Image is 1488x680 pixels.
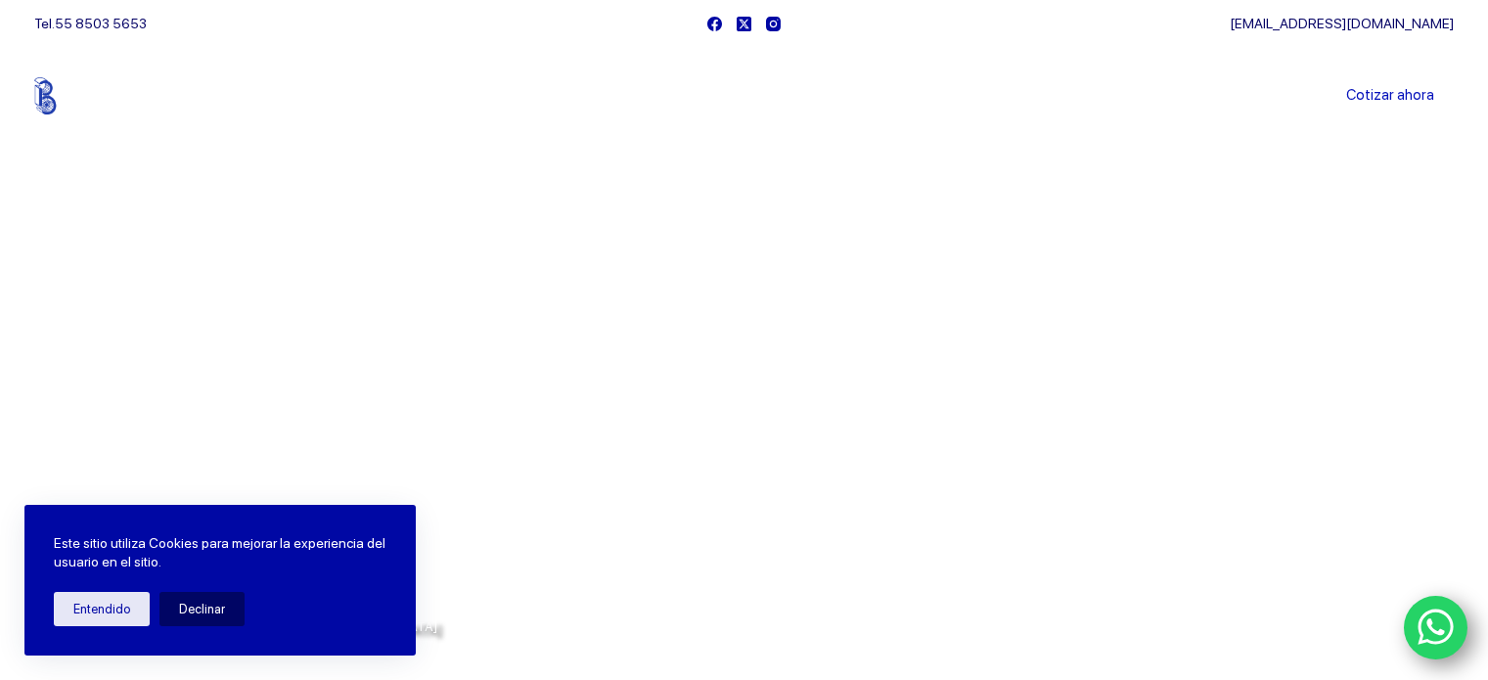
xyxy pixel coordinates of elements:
p: Este sitio utiliza Cookies para mejorar la experiencia del usuario en el sitio. [54,534,386,572]
nav: Menu Principal [514,47,974,145]
span: Bienvenido a Balerytodo® [74,292,325,316]
a: Cotizar ahora [1327,76,1454,115]
a: Instagram [766,17,781,31]
a: Facebook [707,17,722,31]
a: X (Twitter) [737,17,751,31]
span: Rodamientos y refacciones industriales [74,489,461,514]
span: Tel. [34,16,147,31]
button: Entendido [54,592,150,626]
span: Somos los doctores de la industria [74,334,719,469]
img: Balerytodo [34,77,157,114]
a: [EMAIL_ADDRESS][DOMAIN_NAME] [1230,16,1454,31]
a: WhatsApp [1404,596,1468,660]
a: 55 8503 5653 [55,16,147,31]
button: Declinar [159,592,245,626]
